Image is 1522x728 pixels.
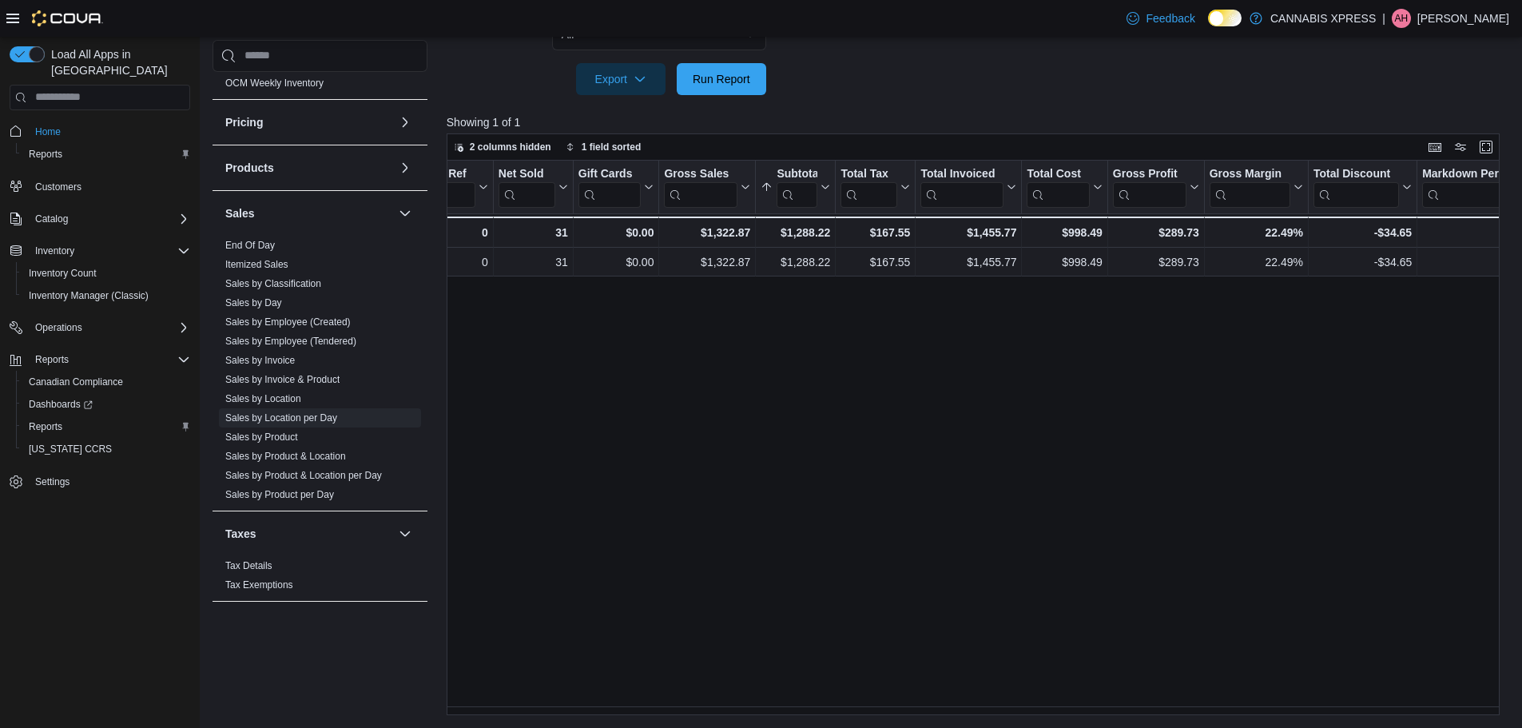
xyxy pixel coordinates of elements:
[395,204,415,223] button: Sales
[447,114,1511,130] p: Showing 1 of 1
[29,209,190,229] span: Catalog
[1417,9,1509,28] p: [PERSON_NAME]
[225,205,255,221] h3: Sales
[35,125,61,138] span: Home
[22,417,190,436] span: Reports
[1392,9,1411,28] div: Angela Hynes
[225,160,392,176] button: Products
[225,469,382,482] span: Sales by Product & Location per Day
[29,177,88,197] a: Customers
[586,63,656,95] span: Export
[225,374,340,385] a: Sales by Invoice & Product
[22,286,190,305] span: Inventory Manager (Classic)
[16,371,197,393] button: Canadian Compliance
[840,223,910,242] div: $167.55
[677,63,766,95] button: Run Report
[225,258,288,271] span: Itemized Sales
[225,559,272,572] span: Tax Details
[16,438,197,460] button: [US_STATE] CCRS
[225,431,298,444] span: Sales by Product
[1451,137,1470,157] button: Display options
[1146,10,1194,26] span: Feedback
[582,141,642,153] span: 1 field sorted
[35,245,74,257] span: Inventory
[1210,223,1303,242] div: 22.49%
[16,416,197,438] button: Reports
[400,223,487,242] div: 0
[395,524,415,543] button: Taxes
[22,264,103,283] a: Inventory Count
[225,296,282,309] span: Sales by Day
[16,143,197,165] button: Reports
[22,440,118,459] a: [US_STATE] CCRS
[29,209,74,229] button: Catalog
[22,395,190,414] span: Dashboards
[22,372,129,392] a: Canadian Compliance
[225,240,275,251] a: End Of Day
[1313,223,1412,242] div: -$34.65
[29,350,190,369] span: Reports
[22,417,69,436] a: Reports
[3,470,197,493] button: Settings
[213,236,427,511] div: Sales
[16,393,197,416] a: Dashboards
[1476,137,1496,157] button: Enter fullscreen
[225,393,301,404] a: Sales by Location
[225,392,301,405] span: Sales by Location
[225,526,256,542] h3: Taxes
[1382,9,1385,28] p: |
[225,373,340,386] span: Sales by Invoice & Product
[22,145,190,164] span: Reports
[35,321,82,334] span: Operations
[225,451,346,462] a: Sales by Product & Location
[35,475,70,488] span: Settings
[225,412,337,424] a: Sales by Location per Day
[29,267,97,280] span: Inventory Count
[1425,137,1445,157] button: Keyboard shortcuts
[761,223,830,242] div: $1,288.22
[225,278,321,289] a: Sales by Classification
[225,316,351,328] a: Sales by Employee (Created)
[1395,9,1409,28] span: AH
[29,318,89,337] button: Operations
[35,213,68,225] span: Catalog
[1113,223,1199,242] div: $289.73
[10,113,190,535] nav: Complex example
[3,348,197,371] button: Reports
[32,10,103,26] img: Cova
[29,350,75,369] button: Reports
[29,121,190,141] span: Home
[29,420,62,433] span: Reports
[225,259,288,270] a: Itemized Sales
[3,120,197,143] button: Home
[578,223,654,242] div: $0.00
[395,158,415,177] button: Products
[225,450,346,463] span: Sales by Product & Location
[3,240,197,262] button: Inventory
[29,122,67,141] a: Home
[22,372,190,392] span: Canadian Compliance
[225,78,324,89] a: OCM Weekly Inventory
[225,114,263,130] h3: Pricing
[664,223,750,242] div: $1,322.87
[225,336,356,347] a: Sales by Employee (Tendered)
[22,264,190,283] span: Inventory Count
[225,355,295,366] a: Sales by Invoice
[225,579,293,591] a: Tax Exemptions
[1208,10,1242,26] input: Dark Mode
[447,137,558,157] button: 2 columns hidden
[1208,26,1209,27] span: Dark Mode
[213,74,427,99] div: OCM
[225,489,334,500] a: Sales by Product per Day
[225,205,392,221] button: Sales
[35,181,81,193] span: Customers
[225,354,295,367] span: Sales by Invoice
[16,284,197,307] button: Inventory Manager (Classic)
[22,286,155,305] a: Inventory Manager (Classic)
[29,398,93,411] span: Dashboards
[22,145,69,164] a: Reports
[29,318,190,337] span: Operations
